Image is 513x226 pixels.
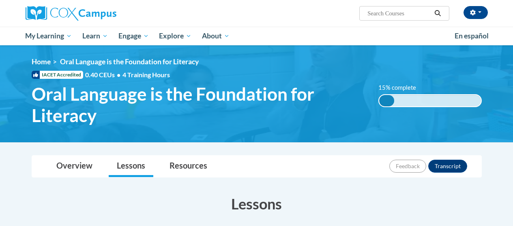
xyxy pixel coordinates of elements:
[202,31,230,41] span: About
[449,27,494,44] a: En español
[161,156,215,177] a: Resources
[25,31,72,41] span: My Learning
[32,194,482,214] h3: Lessons
[431,8,444,18] button: Search
[32,83,366,126] span: Oral Language is the Foundation for Literacy
[379,95,395,106] div: 15% complete
[77,27,113,45] a: Learn
[26,6,172,21] a: Cox Campus
[85,70,122,79] span: 0.40 CEUs
[19,27,494,45] div: Main menu
[122,71,170,78] span: 4 Training Hours
[118,31,149,41] span: Engage
[60,57,199,66] span: Oral Language is the Foundation for Literacy
[159,31,191,41] span: Explore
[464,6,488,19] button: Account Settings
[197,27,235,45] a: About
[367,8,431,18] input: Search Courses
[428,160,467,173] button: Transcript
[109,156,153,177] a: Lessons
[32,57,51,66] a: Home
[82,31,108,41] span: Learn
[117,71,120,78] span: •
[32,71,83,79] span: IACET Accredited
[20,27,77,45] a: My Learning
[389,160,426,173] button: Feedback
[113,27,154,45] a: Engage
[378,83,425,92] label: 15% complete
[455,32,489,40] span: En español
[154,27,197,45] a: Explore
[48,156,101,177] a: Overview
[26,6,116,21] img: Cox Campus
